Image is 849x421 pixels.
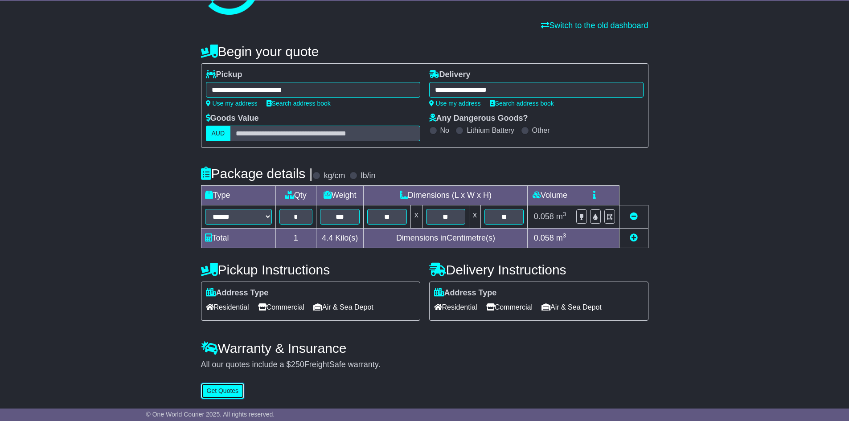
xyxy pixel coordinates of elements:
[316,186,364,205] td: Weight
[201,229,275,248] td: Total
[267,100,331,107] a: Search address book
[258,300,304,314] span: Commercial
[275,186,316,205] td: Qty
[201,341,648,356] h4: Warranty & Insurance
[206,114,259,123] label: Goods Value
[556,233,566,242] span: m
[534,233,554,242] span: 0.058
[467,126,514,135] label: Lithium Battery
[201,44,648,59] h4: Begin your quote
[563,232,566,239] sup: 3
[563,211,566,217] sup: 3
[322,233,333,242] span: 4.4
[490,100,554,107] a: Search address book
[291,360,304,369] span: 250
[201,262,420,277] h4: Pickup Instructions
[313,300,373,314] span: Air & Sea Depot
[361,171,375,181] label: lb/in
[206,126,231,141] label: AUD
[630,212,638,221] a: Remove this item
[440,126,449,135] label: No
[429,114,528,123] label: Any Dangerous Goods?
[206,100,258,107] a: Use my address
[556,212,566,221] span: m
[201,166,313,181] h4: Package details |
[429,262,648,277] h4: Delivery Instructions
[201,360,648,370] div: All our quotes include a $ FreightSafe warranty.
[364,229,528,248] td: Dimensions in Centimetre(s)
[534,212,554,221] span: 0.058
[146,411,275,418] span: © One World Courier 2025. All rights reserved.
[429,70,471,80] label: Delivery
[528,186,572,205] td: Volume
[206,70,242,80] label: Pickup
[275,229,316,248] td: 1
[541,21,648,30] a: Switch to the old dashboard
[201,186,275,205] td: Type
[206,288,269,298] label: Address Type
[469,205,481,229] td: x
[541,300,602,314] span: Air & Sea Depot
[532,126,550,135] label: Other
[434,300,477,314] span: Residential
[201,383,245,399] button: Get Quotes
[324,171,345,181] label: kg/cm
[630,233,638,242] a: Add new item
[410,205,422,229] td: x
[486,300,533,314] span: Commercial
[316,229,364,248] td: Kilo(s)
[364,186,528,205] td: Dimensions (L x W x H)
[206,300,249,314] span: Residential
[434,288,497,298] label: Address Type
[429,100,481,107] a: Use my address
